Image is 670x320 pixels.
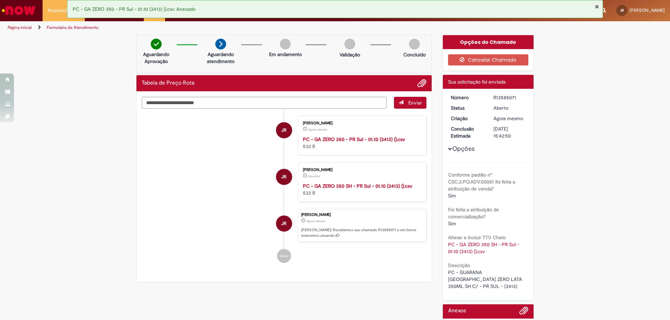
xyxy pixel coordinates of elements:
[403,51,426,58] p: Concluído
[595,4,599,9] button: Fechar Notificação
[73,6,195,12] span: PC - GA ZERO 350 - PR Sul - 01.10 (3413) ().csv Anexado
[448,262,470,268] b: Descrição
[139,51,173,65] p: Aguardando Aprovação
[303,182,419,196] div: 532 B
[344,39,355,49] img: img-circle-grey.png
[303,121,419,125] div: [PERSON_NAME]
[280,39,291,49] img: img-circle-grey.png
[47,25,98,30] a: Formulário de Atendimento
[448,79,506,85] span: Sua solicitação foi enviada
[493,115,526,122] div: 01/10/2025 10:42:46
[446,104,489,111] dt: Status
[493,115,523,122] span: Agora mesmo
[269,51,302,58] p: Em andamento
[301,227,423,238] p: [PERSON_NAME]! Recebemos seu chamado R13585071 e em breve estaremos atuando.
[8,25,32,30] a: Página inicial
[276,169,292,185] div: Julia Emanuelle Ribeiro
[281,215,286,232] span: JR
[306,219,325,223] span: Agora mesmo
[394,97,426,109] button: Enviar
[519,306,528,319] button: Adicionar anexos
[151,39,162,49] img: check-circle-green.png
[215,39,226,49] img: arrow-next.png
[446,94,489,101] dt: Número
[204,51,238,65] p: Aguardando atendimento
[301,213,423,217] div: [PERSON_NAME]
[493,115,523,122] time: 01/10/2025 10:42:46
[448,308,466,314] h2: Anexos
[308,127,327,132] time: 01/10/2025 10:42:45
[308,174,320,178] time: 01/10/2025 10:41:01
[448,172,515,192] b: Conforme padrão n° CSC.3.PO.ADV.00001 foi feita a atribuição de venda?
[276,216,292,232] div: Julia Emanuelle Ribeiro
[142,109,426,270] ul: Histórico de tíquete
[409,39,420,49] img: img-circle-grey.png
[448,193,456,199] span: Sim
[446,125,489,139] dt: Conclusão Estimada
[446,115,489,122] dt: Criação
[303,168,419,172] div: [PERSON_NAME]
[281,169,286,185] span: JR
[142,80,194,86] h2: Tabela de Preço Rota Histórico de tíquete
[620,8,624,13] span: JR
[276,122,292,138] div: Julia Emanuelle Ribeiro
[448,206,499,220] b: Foi feita a atribuição de comercialização?
[303,183,412,189] a: PC - GA ZERO 350 SH - PR Sul - 01.10 (3413) ().csv
[448,241,521,255] a: Download de PC - GA ZERO 350 SH - PR Sul - 01.10 (3413) ().csv
[417,79,426,88] button: Adicionar anexos
[443,35,534,49] div: Opções do Chamado
[630,7,665,13] span: [PERSON_NAME]
[493,104,526,111] div: Aberto
[448,269,523,289] span: PC - GUARANA [GEOGRAPHIC_DATA] ZERO LATA 350ML SH C/ - PR SUL - (3413)
[306,219,325,223] time: 01/10/2025 10:42:46
[448,220,456,227] span: Sim
[48,7,72,14] span: Requisições
[308,127,327,132] span: Agora mesmo
[448,234,506,241] b: Alterar e Incluir TTV Cheio
[281,122,286,139] span: JR
[340,51,360,58] p: Validação
[493,94,526,101] div: R13585071
[1,3,37,17] img: ServiceNow
[142,97,387,109] textarea: Digite sua mensagem aqui...
[5,21,441,34] ul: Trilhas de página
[448,54,529,65] button: Cancelar Chamado
[303,136,419,150] div: 532 B
[493,125,526,139] div: [DATE] 15:42:50
[408,100,422,106] span: Enviar
[303,136,405,142] a: PC - GA ZERO 350 - PR Sul - 01.10 (3413) ().csv
[308,174,320,178] span: 2m atrás
[142,209,426,242] li: Julia Emanuelle Ribeiro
